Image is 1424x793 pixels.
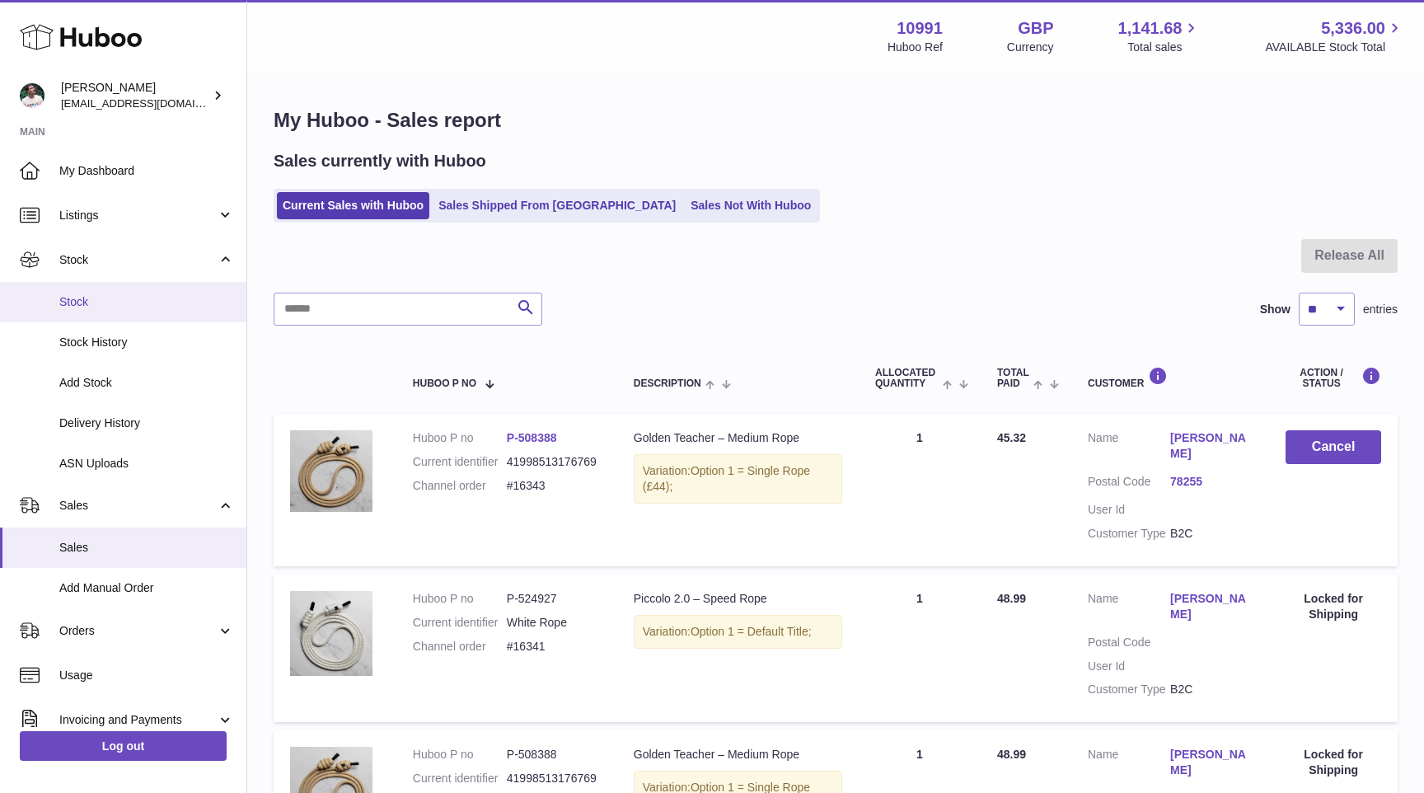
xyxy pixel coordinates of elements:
[897,17,943,40] strong: 10991
[507,478,601,494] dd: #16343
[1127,40,1201,55] span: Total sales
[1170,747,1253,778] a: [PERSON_NAME]
[1018,17,1053,40] strong: GBP
[1088,367,1253,389] div: Customer
[1286,591,1381,622] div: Locked for Shipping
[413,591,507,607] dt: Huboo P no
[59,668,234,683] span: Usage
[997,748,1026,761] span: 48.99
[1286,747,1381,778] div: Locked for Shipping
[61,80,209,111] div: [PERSON_NAME]
[1088,474,1170,494] dt: Postal Code
[634,454,842,504] div: Variation:
[59,712,217,728] span: Invoicing and Payments
[859,414,981,565] td: 1
[1363,302,1398,317] span: entries
[1088,502,1170,518] dt: User Id
[274,150,486,172] h2: Sales currently with Huboo
[507,454,601,470] dd: 41998513176769
[1088,591,1170,626] dt: Name
[859,575,981,722] td: 1
[634,615,842,649] div: Variation:
[1088,526,1170,542] dt: Customer Type
[507,747,601,762] dd: P-508388
[507,591,601,607] dd: P-524927
[59,456,234,472] span: ASN Uploads
[20,83,44,108] img: timshieff@gmail.com
[691,625,812,638] span: Option 1 = Default Title;
[634,378,701,389] span: Description
[1286,430,1381,464] button: Cancel
[59,580,234,596] span: Add Manual Order
[1088,659,1170,674] dt: User Id
[59,294,234,310] span: Stock
[634,430,842,446] div: Golden Teacher – Medium Rope
[1088,682,1170,697] dt: Customer Type
[1088,430,1170,466] dt: Name
[1118,17,1201,55] a: 1,141.68 Total sales
[634,591,842,607] div: Piccolo 2.0 – Speed Rope
[1088,635,1170,650] dt: Postal Code
[1170,526,1253,542] dd: B2C
[507,615,601,631] dd: White Rope
[59,415,234,431] span: Delivery History
[1088,747,1170,782] dt: Name
[1170,430,1253,462] a: [PERSON_NAME]
[888,40,943,55] div: Huboo Ref
[413,747,507,762] dt: Huboo P no
[277,192,429,219] a: Current Sales with Huboo
[1118,17,1183,40] span: 1,141.68
[997,431,1026,444] span: 45.32
[634,747,842,762] div: Golden Teacher – Medium Rope
[997,592,1026,605] span: 48.99
[290,591,372,676] img: 109911711102215.png
[507,771,601,786] dd: 41998513176769
[1007,40,1054,55] div: Currency
[59,375,234,391] span: Add Stock
[1170,474,1253,490] a: 78255
[59,623,217,639] span: Orders
[59,208,217,223] span: Listings
[61,96,242,110] span: [EMAIL_ADDRESS][DOMAIN_NAME]
[59,498,217,514] span: Sales
[1260,302,1290,317] label: Show
[643,464,810,493] span: Option 1 = Single Rope (£44);
[59,335,234,350] span: Stock History
[1170,682,1253,697] dd: B2C
[59,163,234,179] span: My Dashboard
[1286,367,1381,389] div: Action / Status
[1265,40,1404,55] span: AVAILABLE Stock Total
[413,639,507,655] dt: Channel order
[413,430,507,446] dt: Huboo P no
[413,454,507,470] dt: Current identifier
[59,252,217,268] span: Stock
[290,430,372,512] img: 109911711102352.png
[1170,591,1253,622] a: [PERSON_NAME]
[413,771,507,786] dt: Current identifier
[875,368,939,389] span: ALLOCATED Quantity
[413,615,507,631] dt: Current identifier
[1265,17,1404,55] a: 5,336.00 AVAILABLE Stock Total
[1321,17,1385,40] span: 5,336.00
[274,107,1398,134] h1: My Huboo - Sales report
[685,192,817,219] a: Sales Not With Huboo
[20,731,227,761] a: Log out
[433,192,682,219] a: Sales Shipped From [GEOGRAPHIC_DATA]
[507,431,557,444] a: P-508388
[413,478,507,494] dt: Channel order
[507,639,601,655] dd: #16341
[59,540,234,556] span: Sales
[997,368,1029,389] span: Total paid
[413,378,476,389] span: Huboo P no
